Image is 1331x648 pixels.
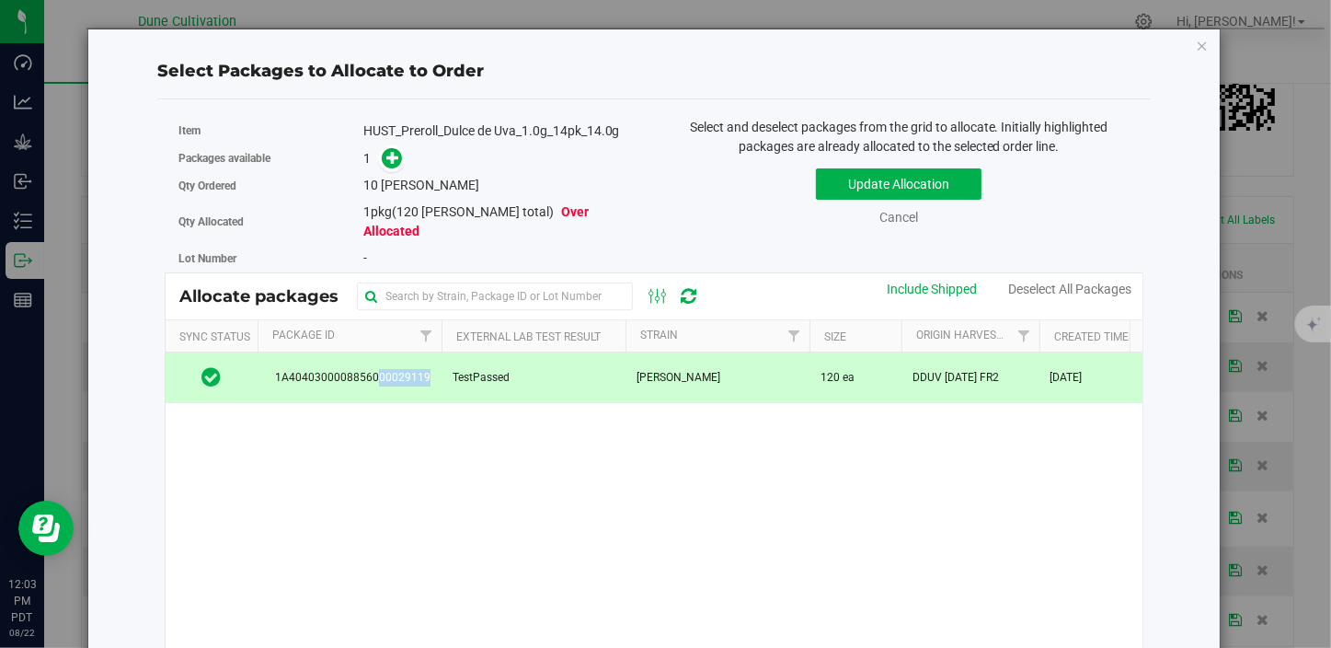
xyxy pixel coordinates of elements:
span: 1 [363,204,371,219]
span: Allocate packages [179,286,357,307]
a: Origin Harvests [916,329,1009,341]
a: Filter [1009,320,1039,352]
span: [DATE] [1050,369,1083,387]
span: 1 [363,151,371,166]
span: Select and deselect packages from the grid to allocate. Initially highlighted packages are alread... [690,120,1108,154]
button: Update Allocation [816,168,981,200]
a: Deselect All Packages [1008,282,1131,296]
span: 1A4040300008856000029119 [268,369,430,387]
label: Packages available [178,150,363,167]
a: Sync Status [179,330,250,343]
span: In Sync [201,364,221,390]
span: TestPassed [453,369,510,387]
input: Search by Strain, Package ID or Lot Number [357,283,633,310]
a: Filter [411,320,442,352]
a: Cancel [879,210,918,225]
span: pkg [363,204,589,238]
span: (120 [PERSON_NAME] total) [392,204,554,219]
a: Package Id [272,329,335,341]
span: - [363,250,367,265]
a: Filter [779,320,809,352]
a: Strain [640,329,678,341]
a: Created Timestamp [1054,330,1165,343]
a: Size [824,330,846,343]
span: [PERSON_NAME] [381,178,479,192]
iframe: Resource center [18,501,74,556]
a: External Lab Test Result [456,330,601,343]
label: Qty Ordered [178,178,363,194]
div: Select Packages to Allocate to Order [157,59,1150,84]
label: Item [178,122,363,139]
div: Include Shipped [887,280,977,299]
span: DDUV [DATE] FR2 [912,369,999,387]
span: [PERSON_NAME] [637,369,720,387]
div: HUST_Preroll_Dulce de Uva_1.0g_14pk_14.0g [363,121,640,141]
label: Qty Allocated [178,214,363,230]
span: 120 ea [820,369,855,387]
label: Lot Number [178,250,363,267]
span: 10 [363,178,378,192]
